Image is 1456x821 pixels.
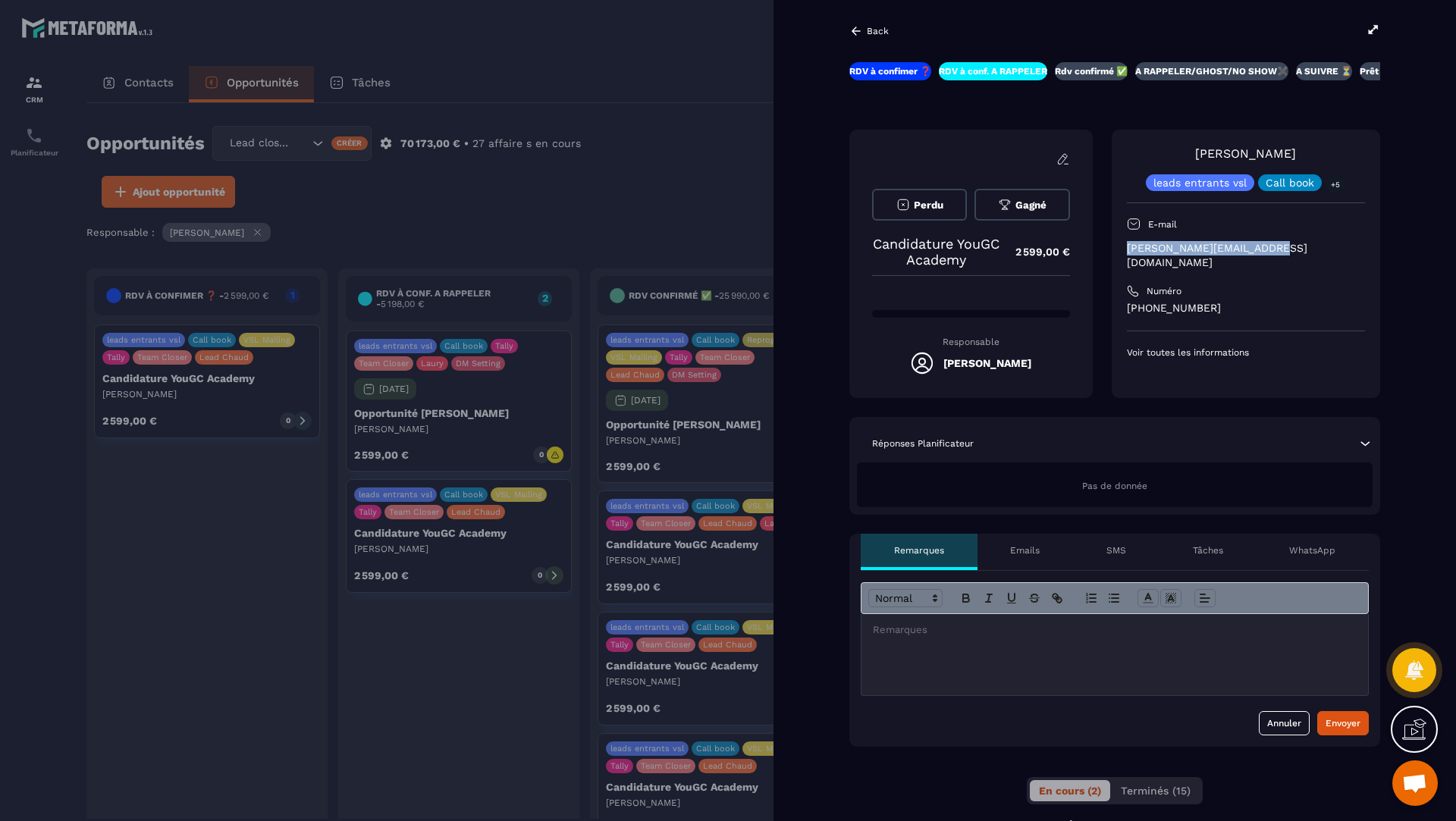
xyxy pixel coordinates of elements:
[1039,785,1101,797] span: En cours (2)
[1147,285,1181,297] p: Numéro
[872,437,974,450] p: Réponses Planificateur
[1153,177,1247,188] p: leads entrants vsl
[872,337,1070,347] p: Responsable
[1112,780,1200,801] button: Terminés (15)
[1082,481,1147,491] span: Pas de donnée
[1106,544,1126,556] p: SMS
[1030,780,1110,801] button: En cours (2)
[974,189,1069,221] button: Gagné
[1193,544,1223,556] p: Tâches
[1317,711,1369,735] button: Envoyer
[1259,711,1310,735] button: Annuler
[1148,218,1177,230] p: E-mail
[1010,544,1040,556] p: Emails
[1127,301,1365,315] p: [PHONE_NUMBER]
[1326,177,1345,193] p: +5
[872,236,1000,268] p: Candidature YouGC Academy
[1289,544,1335,556] p: WhatsApp
[894,544,944,556] p: Remarques
[1195,146,1296,161] a: [PERSON_NAME]
[1121,785,1191,797] span: Terminés (15)
[872,189,967,221] button: Perdu
[914,199,943,211] span: Perdu
[1127,241,1365,270] p: [PERSON_NAME][EMAIL_ADDRESS][DOMAIN_NAME]
[1127,346,1365,359] p: Voir toutes les informations
[1266,177,1314,188] p: Call book
[1392,760,1438,806] div: Ouvrir le chat
[1000,237,1070,267] p: 2 599,00 €
[943,357,1031,369] h5: [PERSON_NAME]
[1015,199,1046,211] span: Gagné
[1326,716,1360,731] div: Envoyer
